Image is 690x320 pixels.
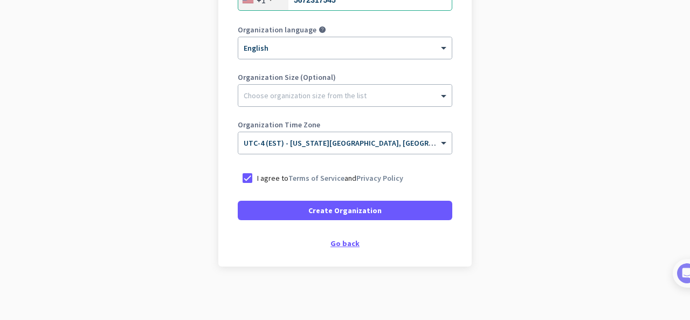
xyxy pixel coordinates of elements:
[238,26,316,33] label: Organization language
[238,201,452,220] button: Create Organization
[238,121,452,128] label: Organization Time Zone
[257,173,403,183] p: I agree to and
[356,173,403,183] a: Privacy Policy
[238,73,452,81] label: Organization Size (Optional)
[308,205,382,216] span: Create Organization
[238,240,452,247] div: Go back
[319,26,326,33] i: help
[288,173,344,183] a: Terms of Service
